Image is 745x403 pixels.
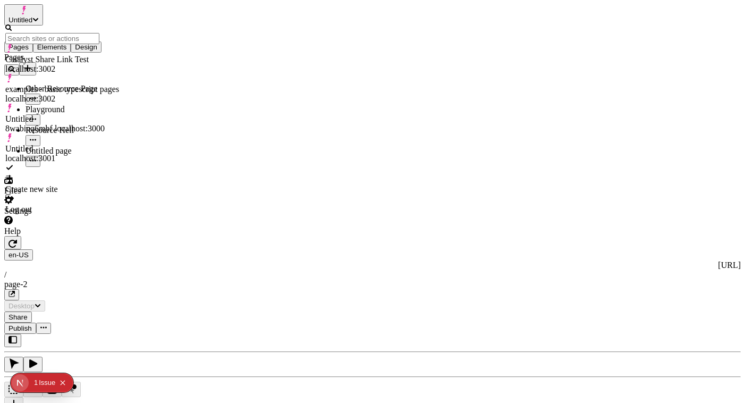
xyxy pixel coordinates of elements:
[5,94,119,104] div: localhost:3002
[5,85,119,94] div: examples - basic typescript pages
[4,280,741,289] div: page-2
[4,186,132,196] div: Files
[5,154,119,163] div: localhost:3001
[4,9,155,18] p: Cookie Test Route
[4,249,33,261] button: Open locale picker
[5,114,119,124] div: Untitled
[5,144,119,154] div: Untitled
[5,55,119,64] div: Catalyst Share Link Test
[9,302,35,310] span: Desktop
[4,312,32,323] button: Share
[4,226,132,236] div: Help
[5,184,119,194] div: Create new site
[4,300,45,312] button: Desktop
[5,44,119,214] div: Suggestions
[5,33,99,44] input: Search sites or actions
[9,16,32,24] span: Untitled
[5,124,119,133] div: 8wabinq6mbf.localhost:3000
[4,382,23,397] button: Box
[4,270,741,280] div: /
[4,323,36,334] button: Publish
[4,53,132,62] div: Pages
[4,261,741,270] div: [URL]
[9,313,28,321] span: Share
[9,251,29,259] span: en-US
[9,324,32,332] span: Publish
[4,41,33,53] button: Pages
[4,206,132,216] div: Settings
[5,64,119,74] div: localhost:3002
[5,205,119,214] div: Log out
[4,4,43,26] button: Untitled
